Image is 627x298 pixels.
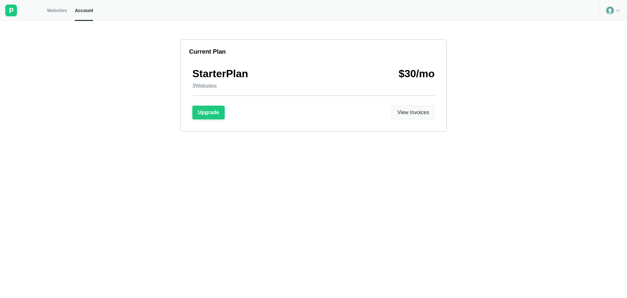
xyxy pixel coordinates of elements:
[399,68,435,80] h1: $ 30 /mo
[192,83,248,89] p: 3 Websites
[397,110,429,115] div: View Invoices
[47,8,67,13] span: Websites
[192,106,225,119] button: Upgrade
[75,8,93,13] span: Account
[198,110,219,115] div: Upgrade
[189,48,226,55] h3: Current Plan
[392,106,435,119] button: View Invoices
[192,68,248,80] h1: Starter Plan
